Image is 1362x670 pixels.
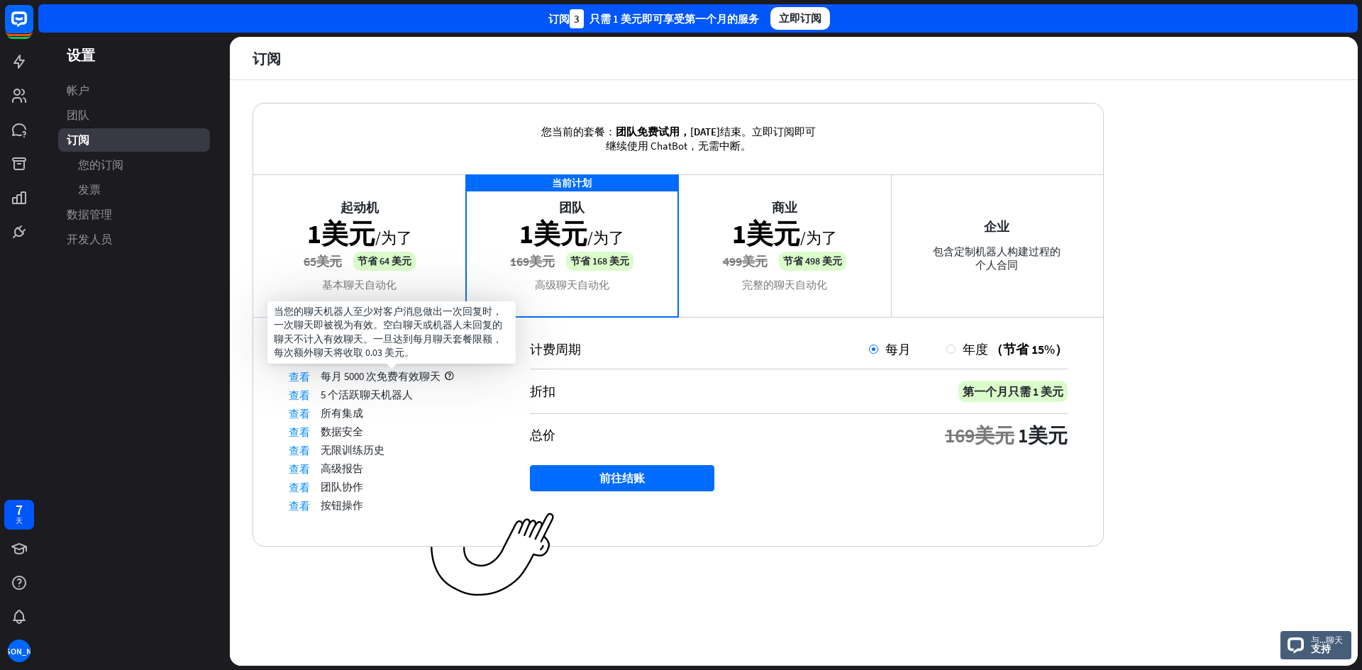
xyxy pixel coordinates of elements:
[530,383,555,399] font: 折扣
[321,480,363,493] font: 团队协作
[574,12,580,26] font: 3
[321,388,413,401] font: 5 个活跃聊天机器人
[548,12,570,26] font: 订阅
[289,463,310,474] font: 查看
[11,6,54,48] button: 打开 LiveChat 聊天小部件
[289,481,310,492] font: 查看
[78,157,123,172] font: 您的订阅
[58,153,210,177] a: 您的订阅
[253,50,281,67] font: 订阅
[58,104,210,127] a: 团队
[289,500,310,510] font: 查看
[321,498,363,512] font: 按钮操作
[530,341,581,357] font: 计费周期
[289,426,310,437] font: 查看
[58,178,210,201] a: 发票
[16,516,23,525] font: 天
[431,513,555,597] img: ec979a0a656117aaf919.png
[963,341,988,357] font: 年度
[67,108,89,122] font: 团队
[990,341,1068,357] font: （节省 15%）
[779,11,821,25] font: 立即订阅
[78,182,101,196] font: 发票
[963,384,1063,398] font: 第一个月只需 1 美元
[690,125,720,138] font: [DATE]
[321,406,363,420] font: 所有集成
[606,125,816,152] font: 。立即订阅即可继续使用 ChatBot，无需中断。
[321,425,363,438] font: 数据安全
[58,79,210,102] a: 帐户
[16,501,23,518] font: 7
[58,228,210,251] a: 开发人员
[58,203,210,226] a: 数据管理
[4,500,34,530] a: 7 天
[67,133,89,147] font: 订阅
[67,83,89,97] font: 帐户
[885,341,911,357] font: 每月
[589,12,759,26] font: 只需 1 美元即可享受第一个月的服务
[321,443,384,457] font: 无限训练历史
[321,462,363,475] font: 高级报告
[945,423,1014,448] font: 169美元
[289,445,310,455] font: 查看
[599,471,645,485] font: 前往结账
[321,369,441,383] font: 每月 5000 次免费有效聊天
[67,207,112,221] font: 数据管理
[67,46,95,64] font: 设置
[67,232,112,246] font: 开发人员
[530,427,555,443] font: 总价
[720,125,741,138] font: 结束
[616,125,690,138] font: 团队免费试用，
[541,125,616,138] font: 您当前的套餐：
[530,465,714,491] button: 前往结账
[1311,635,1343,645] font: 与...聊天
[289,389,310,400] font: 查看
[289,341,345,355] font: 您拥有的：
[1018,423,1068,448] font: 1美元
[1311,642,1331,655] font: 支持
[289,408,310,418] font: 查看
[289,371,310,381] font: 查看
